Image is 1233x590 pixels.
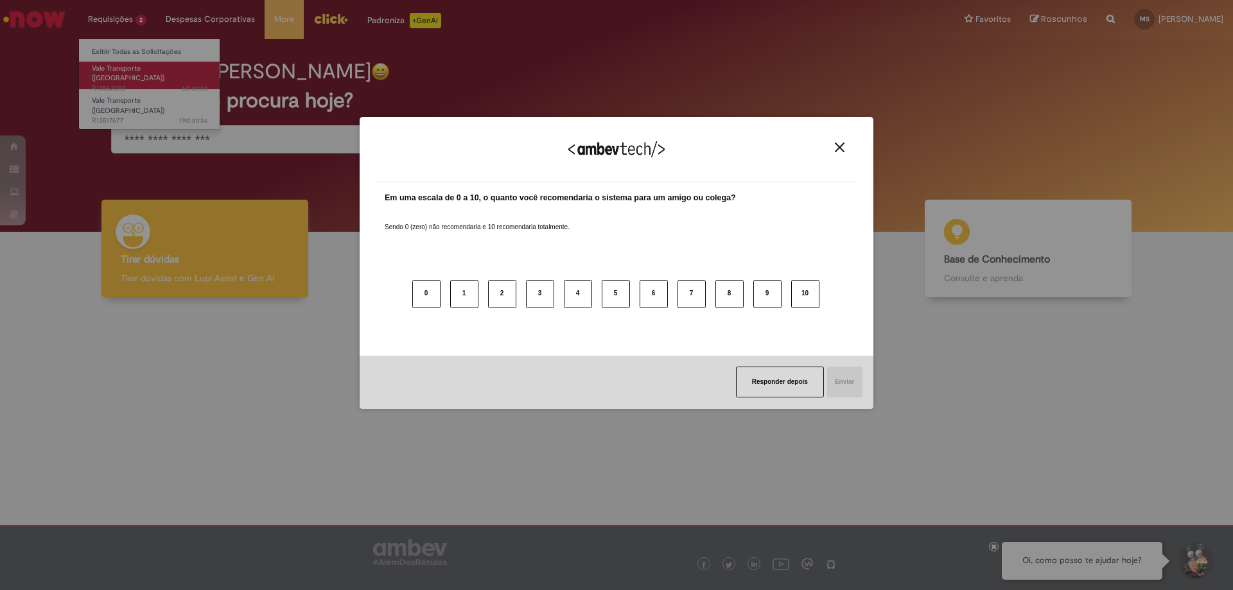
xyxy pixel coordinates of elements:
[753,280,782,308] button: 9
[385,207,570,232] label: Sendo 0 (zero) não recomendaria e 10 recomendaria totalmente.
[602,280,630,308] button: 5
[791,280,819,308] button: 10
[526,280,554,308] button: 3
[736,367,824,397] button: Responder depois
[678,280,706,308] button: 7
[385,192,736,204] label: Em uma escala de 0 a 10, o quanto você recomendaria o sistema para um amigo ou colega?
[450,280,478,308] button: 1
[831,142,848,153] button: Close
[640,280,668,308] button: 6
[835,143,844,152] img: Close
[564,280,592,308] button: 4
[412,280,441,308] button: 0
[568,141,665,157] img: Logo Ambevtech
[715,280,744,308] button: 8
[488,280,516,308] button: 2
